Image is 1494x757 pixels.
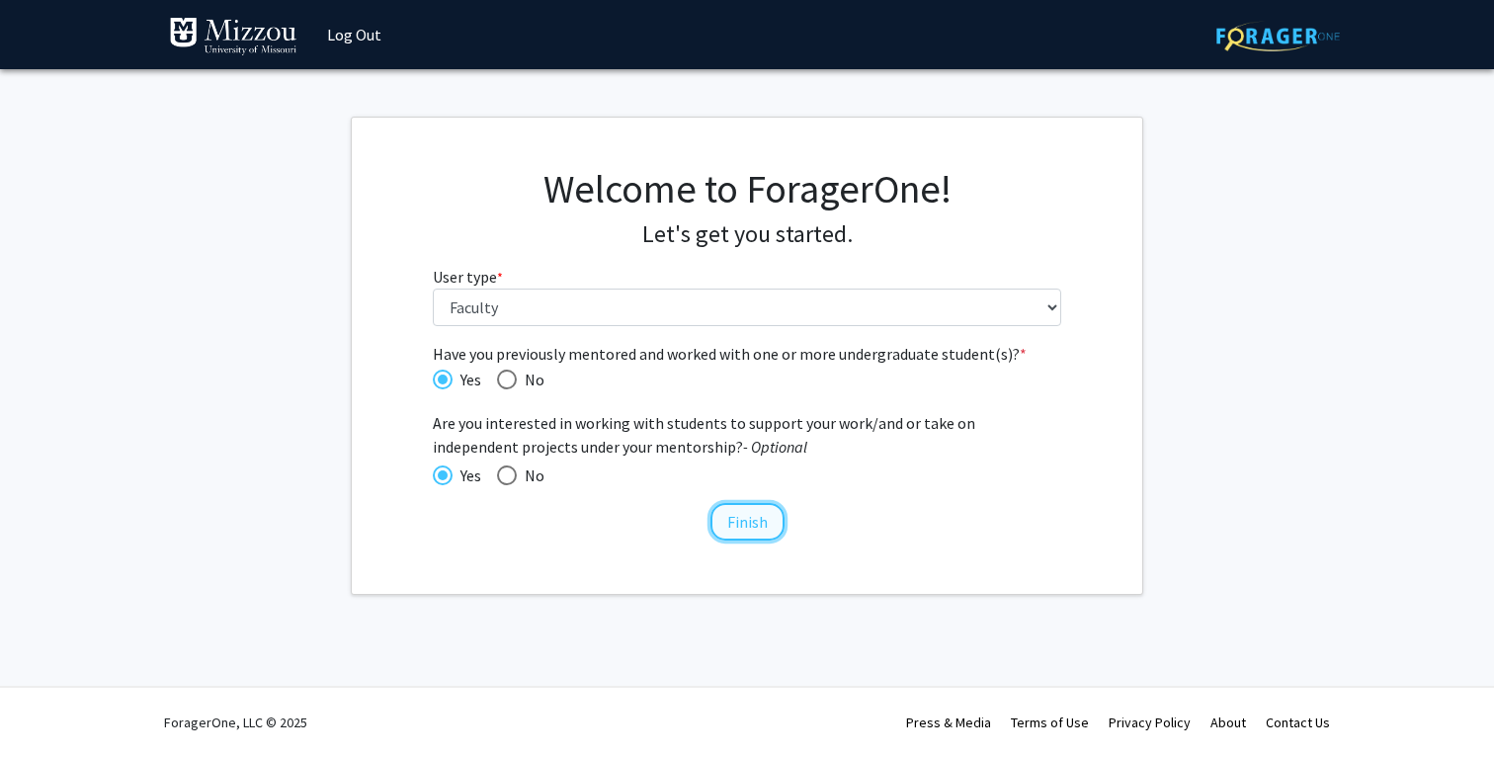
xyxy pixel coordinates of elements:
a: Contact Us [1266,714,1330,731]
div: ForagerOne, LLC © 2025 [164,688,307,757]
span: Yes [453,368,481,391]
a: Press & Media [906,714,991,731]
button: Finish [710,503,785,541]
span: Have you previously mentored and worked with one or more undergraduate student(s)? [433,342,1062,366]
mat-radio-group: Have you previously mentored and worked with one or more undergraduate student(s)? [433,366,1062,391]
h1: Welcome to ForagerOne! [433,165,1062,212]
img: University of Missouri Logo [169,17,297,56]
h4: Let's get you started. [433,220,1062,249]
img: ForagerOne Logo [1216,21,1340,51]
iframe: Chat [15,668,84,742]
span: Yes [453,463,481,487]
label: User type [433,265,503,289]
a: Privacy Policy [1109,714,1191,731]
span: No [517,463,544,487]
i: - Optional [743,437,807,457]
span: No [517,368,544,391]
a: Terms of Use [1011,714,1089,731]
a: About [1210,714,1246,731]
span: Are you interested in working with students to support your work/and or take on independent proje... [433,411,1062,459]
